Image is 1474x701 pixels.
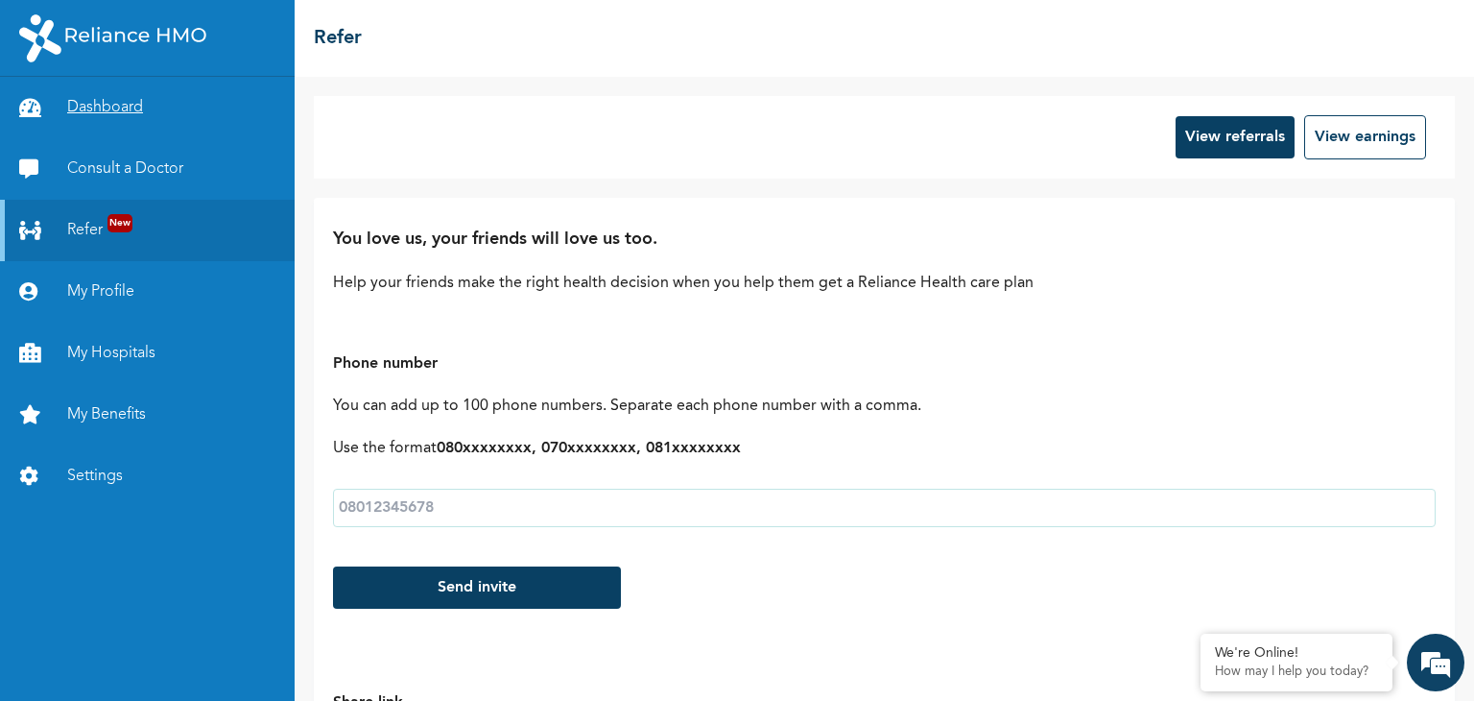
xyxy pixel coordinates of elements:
textarea: Type your message and hit 'Enter' [10,530,366,597]
h3: Phone number [333,352,1436,375]
button: View earnings [1304,115,1426,159]
p: Use the format [333,437,1436,460]
button: Send invite [333,567,621,609]
span: New [107,214,132,232]
span: We're online! [111,245,265,439]
img: RelianceHMO's Logo [19,14,206,62]
p: You can add up to 100 phone numbers. Separate each phone number with a comma. [333,395,1436,418]
div: FAQs [188,597,367,657]
p: How may I help you today? [1215,665,1378,680]
span: Conversation [10,631,188,644]
p: Help your friends make the right health decision when you help them get a Reliance Health care plan [333,272,1436,295]
input: 08012345678 [333,489,1436,527]
button: View referrals [1176,116,1295,158]
b: 080xxxxxxxx, 070xxxxxxxx, 081xxxxxxxx [437,441,741,456]
div: We're Online! [1215,645,1378,662]
h2: Refer [314,24,362,53]
img: d_794563401_company_1708531726252_794563401 [36,96,78,144]
h2: You love us, your friends will love us too. [333,227,1436,253]
div: Minimize live chat window [315,10,361,56]
div: Chat with us now [100,108,322,133]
